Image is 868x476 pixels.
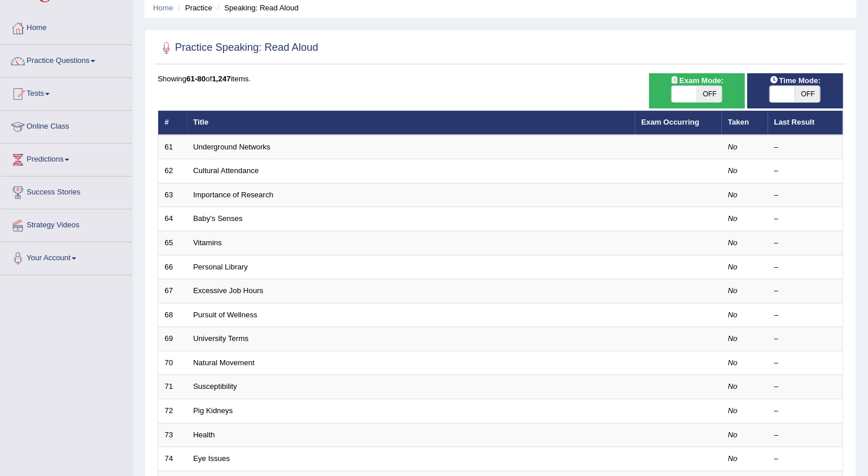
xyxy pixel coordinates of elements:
em: No [728,430,738,439]
em: No [728,358,738,367]
a: Personal Library [193,263,248,271]
td: 73 [158,423,187,447]
a: Pig Kidneys [193,406,233,415]
a: Home [1,12,132,41]
a: Vitamins [193,238,222,247]
a: Natural Movement [193,358,255,367]
a: Susceptibility [193,382,237,391]
a: Success Stories [1,177,132,205]
td: 62 [158,159,187,183]
b: 1,247 [212,74,231,83]
a: Practice Questions [1,45,132,74]
b: 61-80 [187,74,206,83]
div: – [774,358,837,369]
a: Strategy Videos [1,209,132,238]
td: 64 [158,207,187,231]
div: – [774,286,837,297]
div: – [774,333,837,344]
em: No [728,286,738,295]
em: No [728,166,738,175]
div: – [774,166,837,177]
li: Speaking: Read Aloud [214,2,299,13]
div: – [774,406,837,417]
span: Time Mode: [765,74,825,87]
div: – [774,381,837,392]
div: Showing of items. [158,73,843,84]
h2: Practice Speaking: Read Aloud [158,39,318,57]
em: No [728,454,738,463]
a: Home [153,3,173,12]
div: – [774,142,837,153]
div: – [774,430,837,441]
em: No [728,214,738,223]
td: 63 [158,183,187,207]
td: 69 [158,327,187,351]
a: Underground Networks [193,143,271,151]
td: 71 [158,375,187,399]
a: Predictions [1,144,132,173]
a: Health [193,430,215,439]
a: Your Account [1,242,132,271]
div: – [774,213,837,224]
td: 66 [158,255,187,279]
em: No [728,382,738,391]
a: Online Class [1,111,132,140]
span: Exam Mode: [666,74,728,87]
th: Title [187,111,635,135]
a: Cultural Attendance [193,166,259,175]
td: 68 [158,303,187,327]
div: – [774,238,837,249]
a: Exam Occurring [642,118,699,126]
em: No [728,334,738,343]
td: 61 [158,135,187,159]
em: No [728,310,738,319]
em: No [728,190,738,199]
em: No [728,143,738,151]
th: # [158,111,187,135]
th: Last Result [768,111,843,135]
a: Tests [1,78,132,107]
a: Excessive Job Hours [193,286,263,295]
td: 72 [158,399,187,423]
a: Baby's Senses [193,214,243,223]
td: 70 [158,351,187,375]
a: Eye Issues [193,454,230,463]
div: – [774,190,837,201]
td: 67 [158,279,187,303]
a: Importance of Research [193,190,274,199]
div: Show exams occurring in exams [649,73,745,108]
div: – [774,453,837,464]
em: No [728,406,738,415]
td: 74 [158,447,187,471]
a: University Terms [193,334,249,343]
li: Practice [175,2,212,13]
th: Taken [722,111,768,135]
em: No [728,238,738,247]
span: OFF [697,86,722,102]
td: 65 [158,231,187,256]
div: – [774,310,837,321]
span: OFF [795,86,821,102]
a: Pursuit of Wellness [193,310,258,319]
div: – [774,262,837,273]
em: No [728,263,738,271]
